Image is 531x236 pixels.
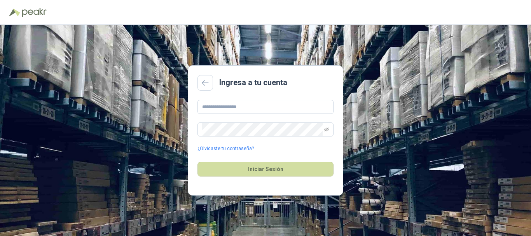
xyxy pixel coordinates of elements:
img: Peakr [22,8,47,17]
button: Iniciar Sesión [197,162,334,177]
h2: Ingresa a tu cuenta [219,77,287,89]
a: ¿Olvidaste tu contraseña? [197,145,254,152]
span: eye-invisible [324,127,329,132]
img: Logo [9,9,20,16]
